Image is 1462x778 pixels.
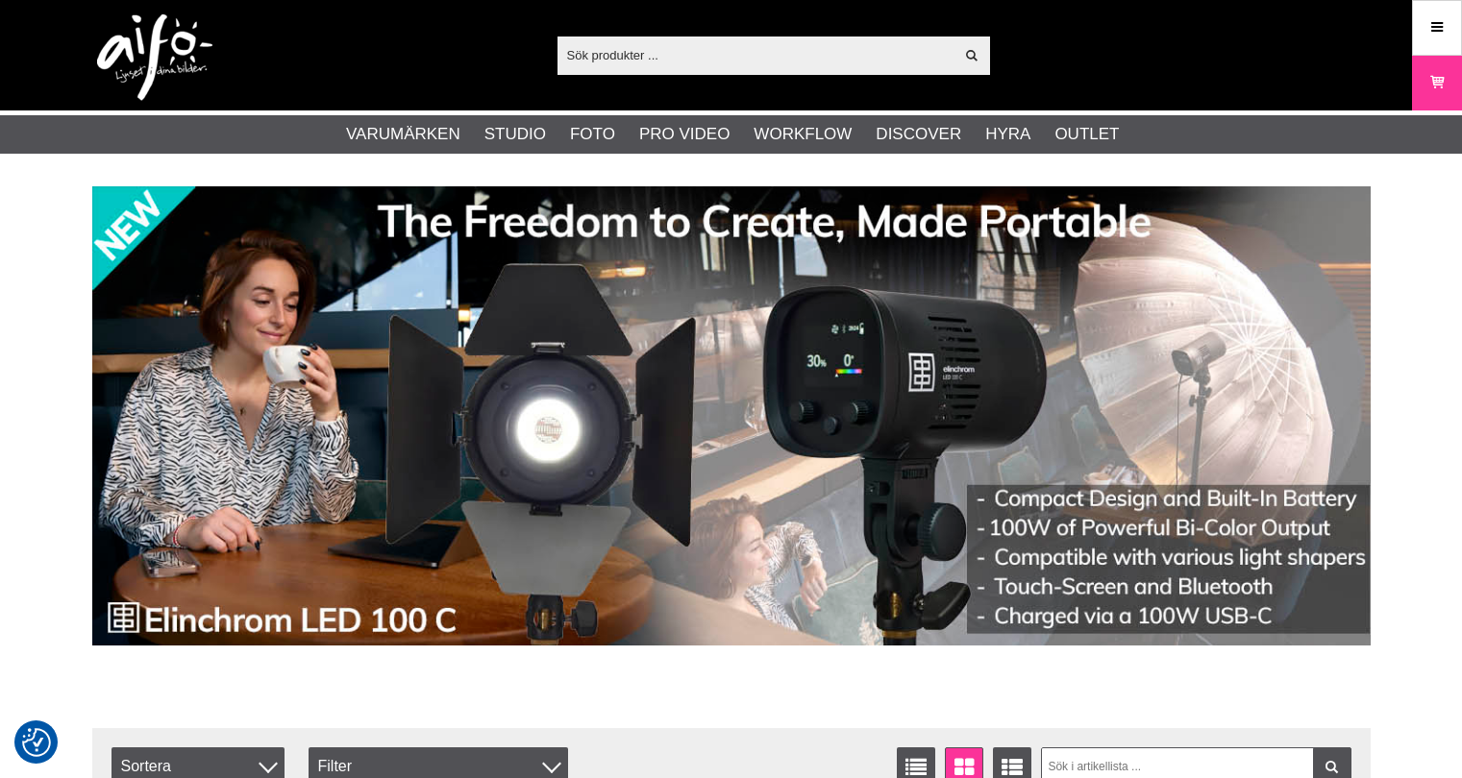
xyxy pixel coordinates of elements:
[92,186,1371,645] img: Annons:002 banner-elin-led100c11390x.jpg
[484,122,546,147] a: Studio
[570,122,615,147] a: Foto
[22,728,51,757] img: Revisit consent button
[985,122,1030,147] a: Hyra
[754,122,852,147] a: Workflow
[639,122,730,147] a: Pro Video
[1054,122,1119,147] a: Outlet
[876,122,961,147] a: Discover
[558,40,954,69] input: Sök produkter ...
[97,14,212,101] img: logo.png
[22,725,51,760] button: Samtyckesinställningar
[346,122,460,147] a: Varumärken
